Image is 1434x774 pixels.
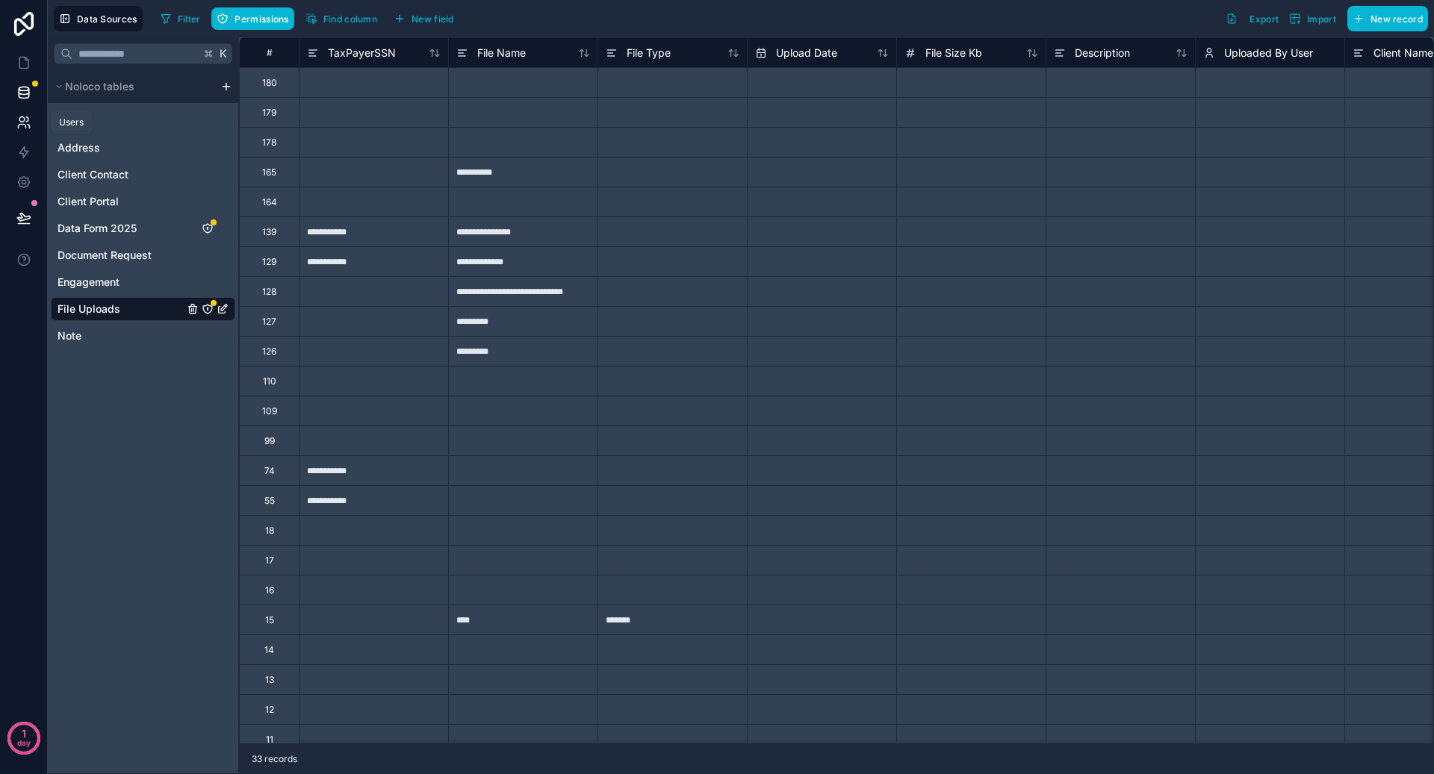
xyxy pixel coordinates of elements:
[266,734,273,746] div: 11
[1371,13,1423,25] span: New record
[77,13,137,25] span: Data Sources
[265,525,274,537] div: 18
[264,435,275,447] div: 99
[251,47,288,58] div: #
[328,46,396,60] span: TaxPayerSSN
[1347,6,1428,31] button: New record
[627,46,671,60] span: File Type
[59,116,84,128] div: Users
[477,46,526,60] span: File Name
[155,7,206,30] button: Filter
[265,555,274,567] div: 17
[1307,13,1336,25] span: Import
[262,77,277,89] div: 180
[211,7,299,30] a: Permissions
[1284,6,1341,31] button: Import
[265,584,274,596] div: 16
[412,13,454,25] span: New field
[300,7,382,30] button: Find column
[388,7,459,30] button: New field
[1341,6,1428,31] a: New record
[265,674,274,686] div: 13
[54,6,143,31] button: Data Sources
[776,46,837,60] span: Upload Date
[17,732,31,753] p: day
[262,107,276,119] div: 179
[1224,46,1313,60] span: Uploaded By User
[262,316,276,328] div: 127
[262,346,276,358] div: 126
[262,226,276,238] div: 139
[262,256,276,268] div: 129
[263,375,276,387] div: 110
[264,495,275,507] div: 55
[262,286,276,298] div: 128
[262,137,276,149] div: 178
[218,49,229,59] span: K
[211,7,294,30] button: Permissions
[1220,6,1284,31] button: Export
[1374,46,1433,60] span: Client Name
[265,704,274,716] div: 12
[262,166,276,178] div: 165
[264,465,275,477] div: 74
[264,644,274,656] div: 14
[925,46,982,60] span: File Size Kb
[22,726,26,741] p: 1
[323,13,377,25] span: Find column
[235,13,288,25] span: Permissions
[262,196,277,208] div: 164
[252,753,297,765] span: 33 records
[178,13,201,25] span: Filter
[262,405,277,417] div: 109
[1075,46,1130,60] span: Description
[265,614,274,626] div: 15
[1250,13,1279,25] span: Export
